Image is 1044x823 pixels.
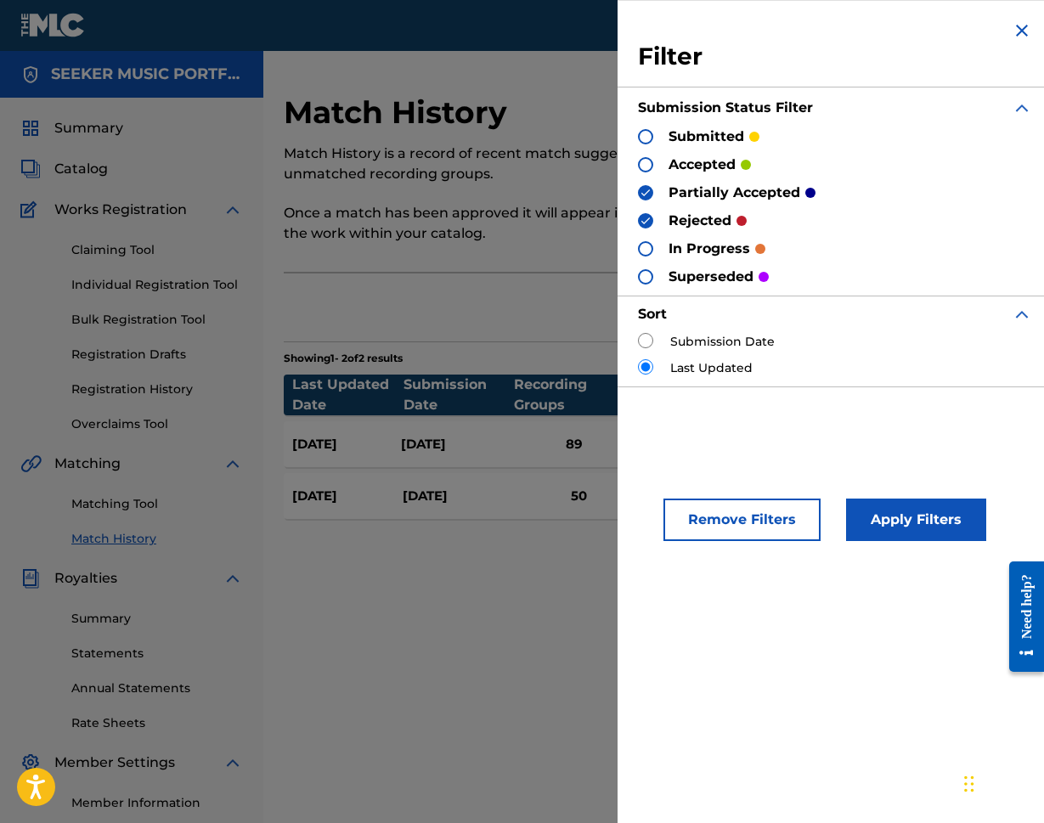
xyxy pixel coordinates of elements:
img: checkbox [640,215,652,227]
a: Registration History [71,380,243,398]
div: 89 [509,435,639,454]
img: expand [1012,98,1032,118]
img: expand [1012,304,1032,324]
a: Summary [71,610,243,628]
a: Overclaims Tool [71,415,243,433]
div: [DATE] [292,435,401,454]
a: Statements [71,645,243,662]
span: Royalties [54,568,117,589]
div: Drag [964,758,974,809]
iframe: Chat Widget [959,741,1044,823]
img: expand [223,753,243,773]
a: CatalogCatalog [20,159,108,179]
img: expand [223,200,243,220]
img: Matching [20,454,42,474]
a: Registration Drafts [71,346,243,364]
p: Showing 1 - 2 of 2 results [284,351,403,366]
a: Annual Statements [71,679,243,697]
a: Bulk Registration Tool [71,311,243,329]
img: Works Registration [20,200,42,220]
span: Matching [54,454,121,474]
a: SummarySummary [20,118,123,138]
img: Summary [20,118,41,138]
button: Apply Filters [846,499,986,541]
a: Matching Tool [71,495,243,513]
div: [DATE] [401,435,510,454]
img: Catalog [20,159,41,179]
p: Match History is a record of recent match suggestions that you've made for unmatched recording gr... [284,144,854,184]
div: [DATE] [403,487,513,506]
button: Remove Filters [663,499,821,541]
img: Member Settings [20,753,41,773]
a: Individual Registration Tool [71,276,243,294]
img: close [1012,20,1032,41]
span: Member Settings [54,753,175,773]
img: Royalties [20,568,41,589]
p: submitted [669,127,744,147]
div: [DATE] [292,487,403,506]
span: Catalog [54,159,108,179]
a: Member Information [71,794,243,812]
img: checkbox [640,187,652,199]
div: 50 [513,487,646,506]
a: Claiming Tool [71,241,243,259]
p: in progress [669,239,750,259]
div: Submission Date [403,375,515,415]
span: Works Registration [54,200,187,220]
h5: SEEKER MUSIC PORTFOLIO HOLDCO I LP [51,65,243,84]
label: Last Updated [670,359,753,377]
img: expand [223,568,243,589]
label: Submission Date [670,333,775,351]
div: Recording Groups [514,375,647,415]
a: Match History [71,530,243,548]
strong: Submission Status Filter [638,99,813,116]
img: MLC Logo [20,13,86,37]
iframe: Resource Center [996,549,1044,685]
p: partially accepted [669,183,800,203]
img: Accounts [20,65,41,85]
a: Rate Sheets [71,714,243,732]
div: Last Updated Date [292,375,403,415]
p: superseded [669,267,753,287]
span: Summary [54,118,123,138]
p: rejected [669,211,731,231]
h2: Match History [284,93,516,132]
img: expand [223,454,243,474]
p: accepted [669,155,736,175]
h3: Filter [638,42,1032,72]
strong: Sort [638,306,667,322]
p: Once a match has been approved it will appear in the recording details section of the work within... [284,203,854,244]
